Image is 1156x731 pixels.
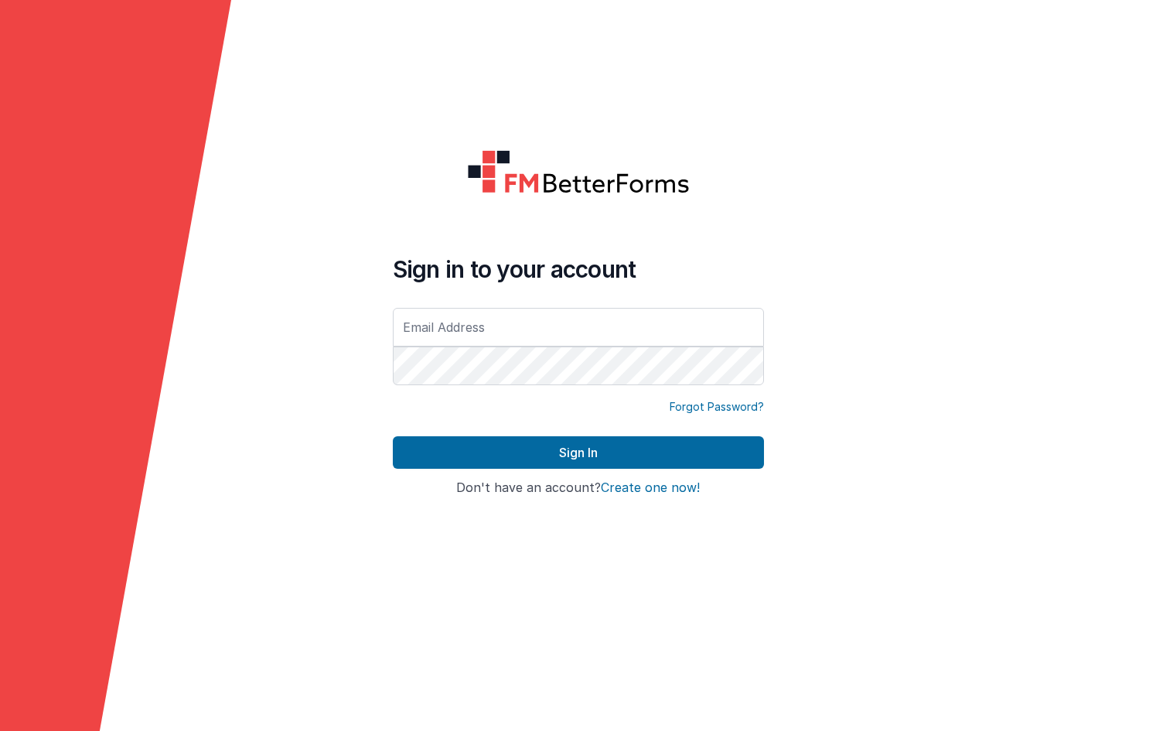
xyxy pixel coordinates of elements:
[393,481,764,495] h4: Don't have an account?
[393,436,764,469] button: Sign In
[601,481,700,495] button: Create one now!
[670,399,764,415] a: Forgot Password?
[393,308,764,347] input: Email Address
[393,255,764,283] h4: Sign in to your account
